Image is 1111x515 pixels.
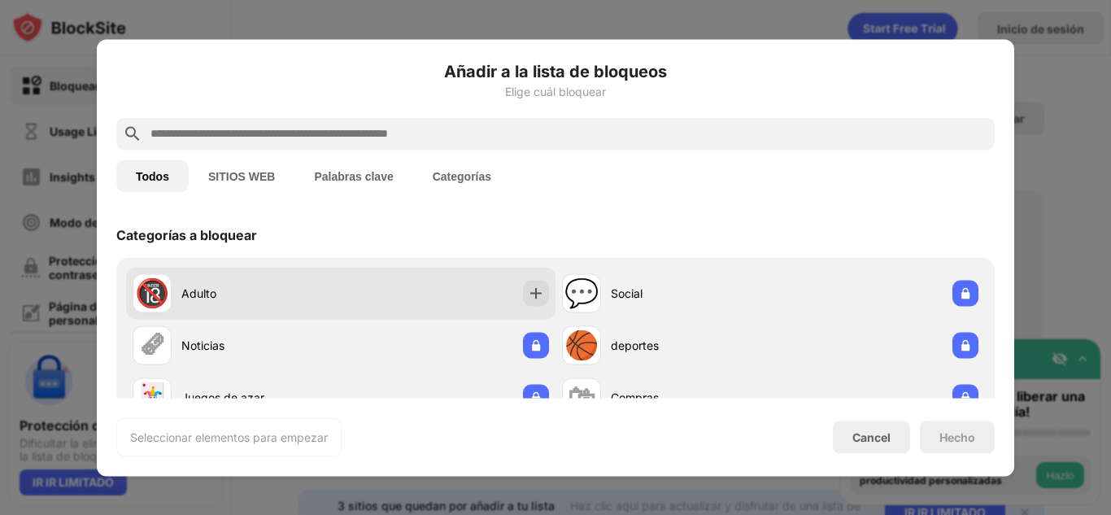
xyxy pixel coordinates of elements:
div: 🗞 [138,329,166,362]
div: Cancel [852,430,891,444]
div: Seleccionar elementos para empezar [130,429,328,445]
div: 🛍 [568,381,595,414]
div: 🏀 [564,329,599,362]
div: Categorías a bloquear [116,226,257,242]
div: deportes [611,337,770,354]
div: Social [611,285,770,302]
div: Elige cuál bloquear [116,85,995,98]
div: 🃏 [135,381,169,414]
div: Compras [611,389,770,406]
h6: Añadir a la lista de bloqueos [116,59,995,83]
div: 🔞 [135,277,169,310]
button: Palabras clave [294,159,412,192]
div: Noticias [181,337,341,354]
button: Todos [116,159,189,192]
img: search.svg [123,124,142,143]
div: Juegos de azar [181,389,341,406]
button: Categorías [413,159,511,192]
div: Hecho [939,430,975,443]
button: SITIOS WEB [189,159,294,192]
div: 💬 [564,277,599,310]
div: Adulto [181,285,341,302]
